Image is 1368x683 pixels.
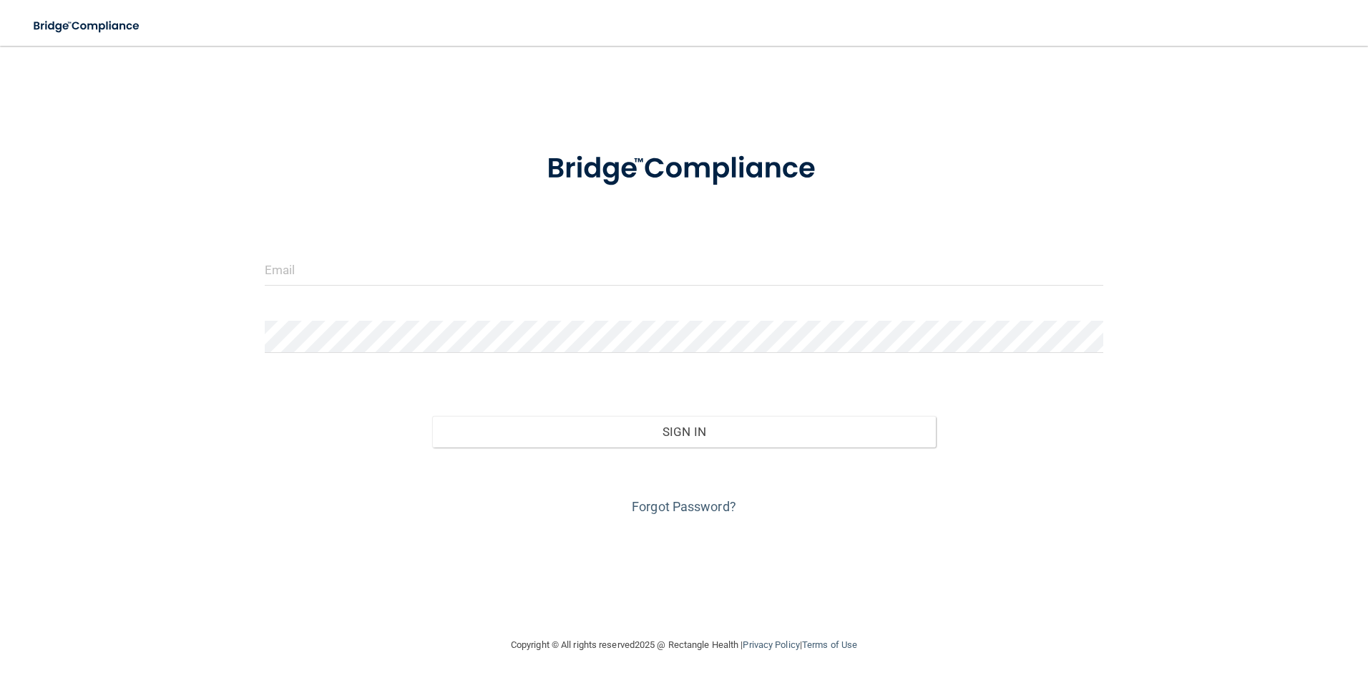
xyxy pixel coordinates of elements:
[21,11,153,41] img: bridge_compliance_login_screen.278c3ca4.svg
[423,622,945,668] div: Copyright © All rights reserved 2025 @ Rectangle Health | |
[632,499,736,514] a: Forgot Password?
[432,416,936,447] button: Sign In
[265,253,1104,286] input: Email
[802,639,857,650] a: Terms of Use
[517,132,851,206] img: bridge_compliance_login_screen.278c3ca4.svg
[743,639,799,650] a: Privacy Policy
